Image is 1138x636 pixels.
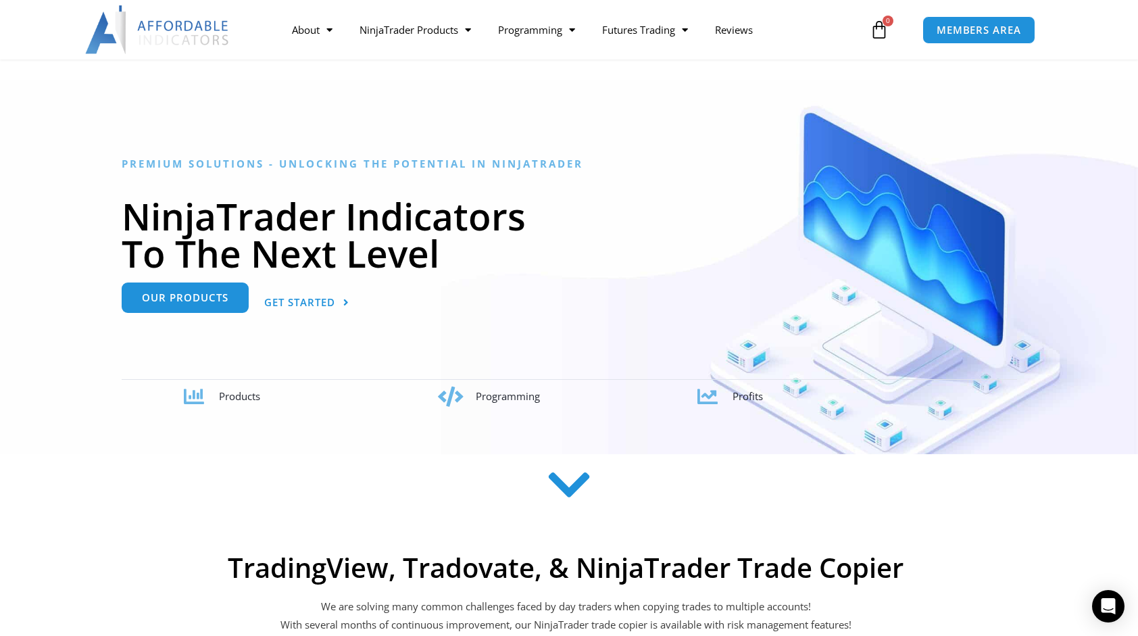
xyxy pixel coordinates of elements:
span: Our Products [142,293,228,303]
a: Get Started [264,288,349,318]
h1: NinjaTrader Indicators To The Next Level [122,197,1017,272]
span: Profits [733,389,763,403]
span: Get Started [264,297,335,308]
span: Programming [476,389,540,403]
span: Products [219,389,260,403]
h2: TradingView, Tradovate, & NinjaTrader Trade Copier [133,552,998,584]
a: Our Products [122,283,249,313]
span: MEMBERS AREA [937,25,1021,35]
div: Open Intercom Messenger [1092,590,1124,622]
a: 0 [849,10,909,49]
img: LogoAI | Affordable Indicators – NinjaTrader [85,5,230,54]
a: MEMBERS AREA [922,16,1035,44]
nav: Menu [278,14,866,45]
p: We are solving many common challenges faced by day traders when copying trades to multiple accoun... [133,597,998,635]
h6: Premium Solutions - Unlocking the Potential in NinjaTrader [122,157,1017,170]
a: Reviews [701,14,766,45]
a: Programming [485,14,589,45]
a: Futures Trading [589,14,701,45]
a: About [278,14,346,45]
a: NinjaTrader Products [346,14,485,45]
span: 0 [883,16,893,26]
